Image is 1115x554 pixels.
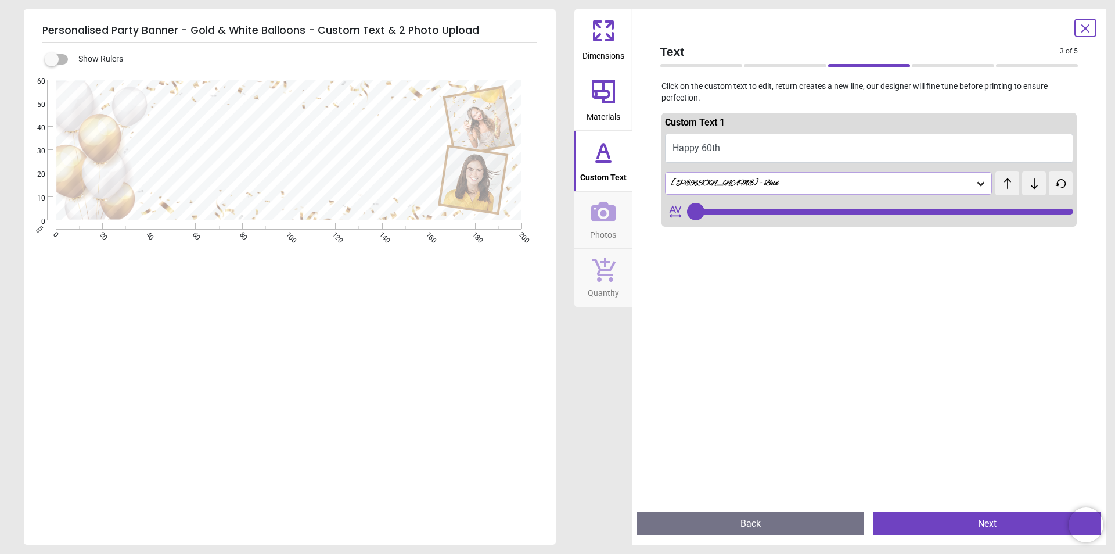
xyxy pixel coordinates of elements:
[574,192,632,249] button: Photos
[670,178,976,188] div: [PERSON_NAME] - Bold
[42,19,537,43] h5: Personalised Party Banner - Gold & White Balloons - Custom Text & 2 Photo Upload
[582,45,624,62] span: Dimensions
[574,249,632,307] button: Quantity
[23,194,45,203] span: 10
[23,170,45,180] span: 20
[590,224,616,241] span: Photos
[1069,507,1103,542] iframe: Brevo live chat
[580,166,627,184] span: Custom Text
[23,77,45,87] span: 60
[587,106,620,123] span: Materials
[588,282,619,299] span: Quantity
[574,70,632,131] button: Materials
[23,123,45,133] span: 40
[52,52,556,66] div: Show Rulers
[660,43,1060,60] span: Text
[23,100,45,110] span: 50
[23,146,45,156] span: 30
[574,9,632,70] button: Dimensions
[637,512,865,535] button: Back
[574,131,632,191] button: Custom Text
[651,81,1088,103] p: Click on the custom text to edit, return creates a new line, our designer will fine tune before p...
[665,134,1074,163] button: Happy 60th
[1060,47,1078,56] span: 3 of 5
[665,117,725,128] span: Custom Text 1
[873,512,1101,535] button: Next
[23,217,45,227] span: 0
